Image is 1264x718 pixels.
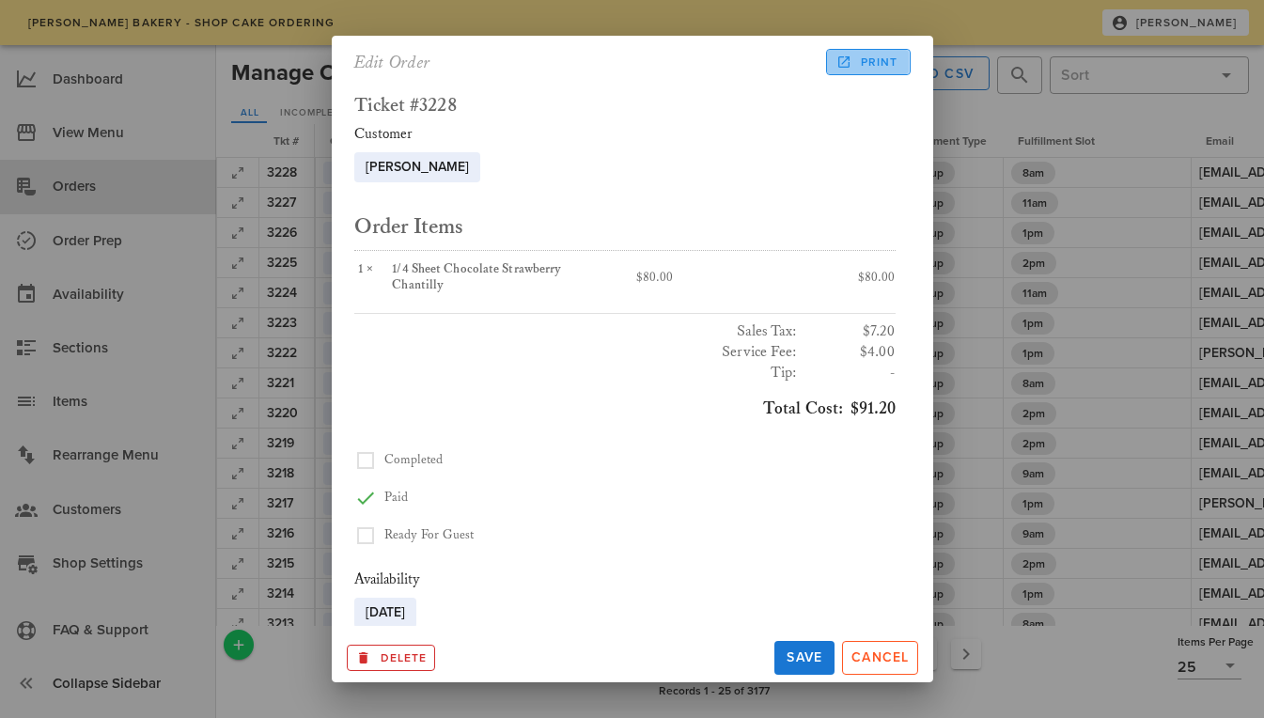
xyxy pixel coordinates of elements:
span: Print [839,54,897,70]
span: Save [782,649,827,665]
a: Print [826,49,910,75]
span: Ready For Guest [384,527,475,543]
span: Completed [384,452,444,468]
span: 1 [354,261,367,277]
h3: Sales Tax: [354,321,798,342]
button: Archive this Record? [347,645,436,671]
button: Cancel [842,641,918,675]
div: Availability [354,570,896,590]
h3: Tip: [354,363,798,383]
span: [DATE] [366,598,405,628]
span: Cancel [850,649,910,665]
h2: Order Items [354,212,896,242]
h3: $7.20 [805,321,896,342]
div: × [354,262,393,294]
span: [PERSON_NAME] [366,152,469,182]
div: $80.00 [760,259,896,298]
div: $80.00 [625,259,760,298]
div: 1/4 Sheet Chocolate Strawberry Chantilly [392,262,613,294]
h3: $91.20 [354,398,896,419]
h3: - [805,363,896,383]
span: Total Cost: [763,398,843,419]
span: Paid [384,490,408,506]
h2: Edit Order [354,47,431,77]
h3: $4.00 [805,342,896,363]
h2: Ticket #3228 [354,96,896,117]
button: Save [774,641,835,675]
span: Delete [355,649,428,666]
h3: Service Fee: [354,342,798,363]
div: Customer [354,124,896,145]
